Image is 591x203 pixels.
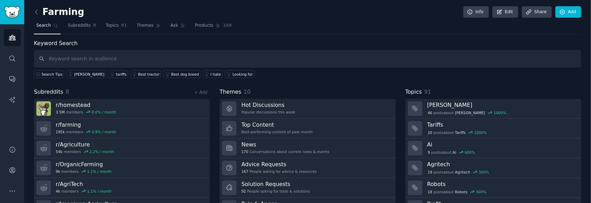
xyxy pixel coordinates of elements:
[241,110,295,115] div: Popular discussions this week
[555,6,581,18] a: Add
[34,40,78,46] label: Keyword Search
[211,72,221,77] div: I hate
[34,7,84,18] h2: Farming
[116,72,127,77] div: tariffs
[241,141,329,148] h3: News
[241,121,313,128] h3: Top Content
[56,189,112,194] div: members
[168,20,188,34] a: Ask
[494,110,507,115] div: 1000 %
[34,158,210,178] a: r/OrganicFarming9kmembers1.1% / month
[220,158,395,178] a: Advice Requests167People asking for advice & resources
[241,169,316,174] div: People asking for advice & resources
[455,130,466,135] span: Tariffs
[220,99,395,119] a: Hot DiscussionsPopular discussions this week
[34,178,210,198] a: r/AgriTech4kmembers1.1% / month
[465,150,475,155] div: 600 %
[241,189,246,194] span: 92
[405,119,581,138] a: Tariffs20postsaboutTariffs1000%
[405,138,581,158] a: Ai9postsaboutAi600%
[427,189,487,195] div: post s about
[428,189,432,194] span: 18
[427,110,507,116] div: post s about
[453,150,456,155] span: Ai
[427,169,490,175] div: post s about
[405,88,422,96] span: Topics
[42,72,63,77] span: Search Tips
[194,90,207,95] a: + Add
[87,189,112,194] div: 1.1 % / month
[34,20,61,34] a: Search
[241,149,329,154] div: Conversations about current news & events
[56,141,114,148] h3: r/ Agriculture
[220,178,395,198] a: Solution Requests92People asking for tools & solutions
[34,88,63,96] span: Subreddits
[455,170,470,175] span: Agritech
[66,70,106,78] a: [PERSON_NAME]
[241,189,310,194] div: People asking for tools & solutions
[220,88,241,96] span: Themes
[66,88,69,95] span: 8
[428,170,432,175] span: 19
[405,99,581,119] a: [PERSON_NAME]46postsabout[PERSON_NAME]1000%
[163,70,200,78] a: Best dog breed
[220,138,395,158] a: News170Conversations about current news & events
[424,88,431,95] span: 91
[93,23,96,29] span: 8
[522,6,552,18] a: Share
[203,70,223,78] a: I hate
[241,161,316,168] h3: Advice Requests
[92,110,116,115] div: 0.0 % / month
[131,70,161,78] a: Best tractor
[427,180,576,188] h3: Robots
[241,101,295,109] h3: Hot Discussions
[225,70,254,78] a: Looking for
[103,20,129,34] a: Topics91
[455,189,467,194] span: Robots
[223,23,232,29] span: 168
[36,101,51,116] img: homestead
[241,180,310,188] h3: Solution Requests
[192,20,234,34] a: Products168
[34,50,581,68] input: Keyword search in audience
[171,72,199,77] div: Best dog breed
[92,129,116,134] div: 0.9 % / month
[405,158,581,178] a: Agritech19postsaboutAgritech300%
[428,150,430,155] span: 9
[34,119,210,138] a: r/farming195kmembers0.9% / month
[68,23,91,29] span: Subreddits
[427,101,576,109] h3: [PERSON_NAME]
[220,119,395,138] a: Top ContentBest-performing content of past month
[427,161,576,168] h3: Agritech
[56,110,65,115] span: 3.5M
[56,189,60,194] span: 4k
[56,180,112,188] h3: r/ AgriTech
[428,130,432,135] span: 20
[474,130,487,135] div: 1000 %
[121,23,127,29] span: 91
[241,149,248,154] span: 170
[56,121,116,128] h3: r/ farming
[244,88,251,95] span: 10
[56,110,116,115] div: members
[34,70,64,78] button: Search Tips
[4,6,20,18] img: GummySearch logo
[56,149,62,154] span: 54k
[34,99,210,119] a: r/homestead3.5Mmembers0.0% / month
[106,23,118,29] span: Topics
[138,72,160,77] div: Best tractor
[56,129,116,134] div: members
[56,169,60,174] span: 9k
[65,20,98,34] a: Subreddits8
[492,6,518,18] a: Edit
[476,189,486,194] div: 300 %
[56,169,112,174] div: members
[56,129,65,134] span: 195k
[56,149,114,154] div: members
[427,129,488,136] div: post s about
[241,169,248,174] span: 167
[74,72,104,77] div: [PERSON_NAME]
[427,141,576,148] h3: Ai
[137,23,154,29] span: Themes
[56,101,116,109] h3: r/ homestead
